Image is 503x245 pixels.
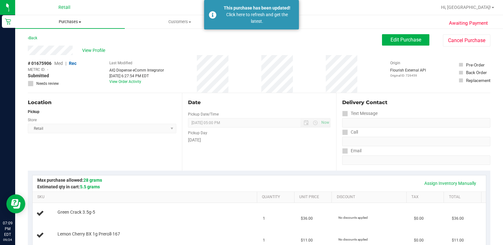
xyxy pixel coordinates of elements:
span: Purchases [15,19,125,25]
span: Green Crack 3.5g-5 [58,209,95,215]
p: 09/24 [3,237,12,242]
div: [DATE] [188,137,330,143]
span: | [65,61,66,66]
label: Text Message [342,109,378,118]
span: Edit Purchase [391,37,421,43]
span: 28 grams [83,178,102,183]
span: Needs review [36,81,59,86]
span: Customers [125,19,234,25]
span: $0.00 [414,216,424,222]
span: Estimated qty in cart: [37,184,100,189]
a: Back [28,36,37,40]
strong: Pickup [28,110,39,114]
div: Replacement [466,77,490,84]
span: 5.5 grams [80,184,100,189]
a: Unit Price [299,195,329,200]
a: Discount [337,195,404,200]
button: Edit Purchase [382,34,429,46]
div: Click here to refresh and get the latest. [220,11,294,25]
span: - [47,67,48,72]
label: Store [28,117,37,123]
a: Tax [411,195,441,200]
div: Back Order [466,69,487,76]
div: Delivery Contact [342,99,490,106]
input: Format: (999) 999-9999 [342,137,490,146]
span: 1 [263,216,265,222]
span: Lemon Cherry BX 1g Preroll-167 [58,231,120,237]
p: Original ID: 726459 [390,73,426,78]
inline-svg: Retail [5,18,11,25]
span: METRC ID: [28,67,45,72]
input: Format: (999) 999-9999 [342,118,490,128]
a: Quantity [262,195,292,200]
div: Pre-Order [466,62,485,68]
div: Date [188,99,330,106]
span: Med [54,61,63,66]
span: $11.00 [452,237,464,243]
span: Rec [69,61,76,66]
a: SKU [37,195,254,200]
label: Pickup Day [188,130,207,136]
span: 1 [263,237,265,243]
div: Flourish External API [390,67,426,78]
label: Pickup Date/Time [188,111,219,117]
div: [DATE] 6:27:54 PM EDT [109,73,164,79]
label: Last Modified [109,60,132,66]
iframe: Resource center [6,194,25,213]
span: Submitted [28,72,49,79]
span: $11.00 [301,237,313,243]
span: $0.00 [414,237,424,243]
span: View Profile [82,47,107,54]
span: $36.00 [452,216,464,222]
button: Cancel Purchase [443,35,490,47]
div: This purchase has been updated! [220,5,294,11]
a: Assign Inventory Manually [420,178,480,189]
label: Call [342,128,358,137]
div: Location [28,99,176,106]
span: No discounts applied [338,216,368,219]
span: # 01675906 [28,60,52,67]
label: Origin [390,60,400,66]
span: Max purchase allowed: [37,178,102,183]
a: View Order Activity [109,79,141,84]
a: Customers [125,15,234,28]
span: $36.00 [301,216,313,222]
a: Total [449,195,479,200]
span: Retail [58,5,70,10]
p: 07:09 PM EDT [3,220,12,237]
div: AIQ Dispense eComm Integrator [109,67,164,73]
span: Hi, [GEOGRAPHIC_DATA]! [441,5,491,10]
span: Awaiting Payment [449,20,488,27]
a: Purchases [15,15,125,28]
label: Email [342,146,361,155]
span: No discounts applied [338,238,368,241]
